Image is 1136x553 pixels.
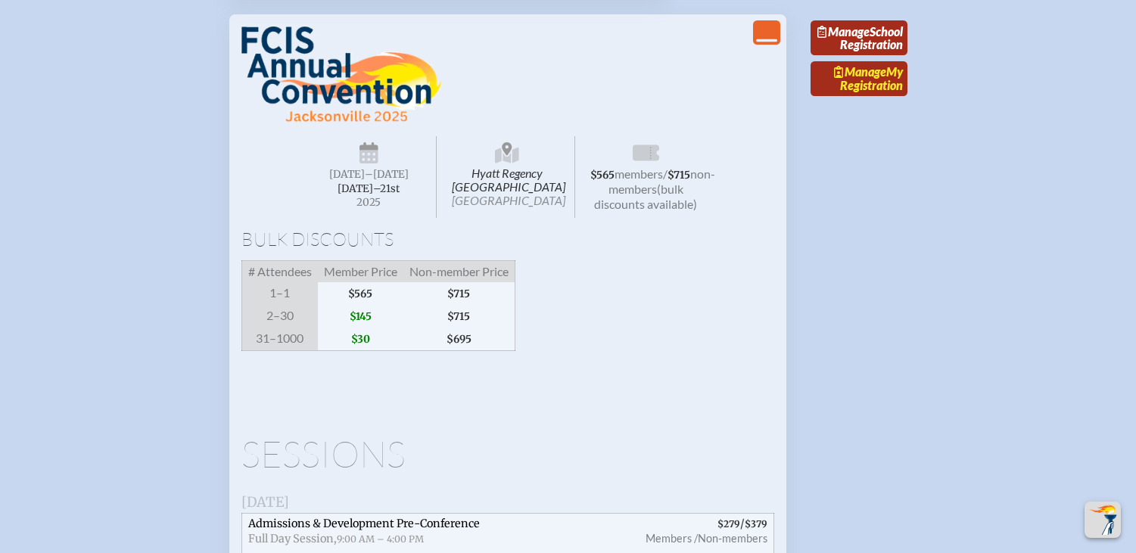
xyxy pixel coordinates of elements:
[615,166,663,181] span: members
[1085,502,1121,538] button: Scroll Top
[452,193,565,207] span: [GEOGRAPHIC_DATA]
[403,282,515,305] span: $715
[403,261,515,283] span: Non-member Price
[318,261,403,283] span: Member Price
[241,493,289,511] span: [DATE]
[698,532,767,545] span: Non-members
[241,436,774,472] h1: Sessions
[440,136,575,218] span: Hyatt Regency [GEOGRAPHIC_DATA]
[318,305,403,328] span: $145
[811,20,907,55] a: ManageSchool Registration
[241,230,774,248] h1: Bulk Discounts
[329,168,365,181] span: [DATE]
[318,328,403,351] span: $30
[241,328,318,351] span: 31–1000
[241,305,318,328] span: 2–30
[248,517,480,530] span: Admissions & Development Pre-Conference
[337,533,424,545] span: 9:00 AM – 4:00 PM
[717,518,740,530] span: $279
[608,166,715,196] span: non-members
[745,518,767,530] span: $379
[365,168,409,181] span: –[DATE]
[834,64,886,79] span: Manage
[403,305,515,328] span: $715
[241,26,442,123] img: FCIS Convention 2025
[314,197,425,208] span: 2025
[248,532,337,545] span: Full Day Session,
[1088,505,1118,535] img: To the top
[663,166,668,181] span: /
[628,514,773,550] span: /
[241,261,318,283] span: # Attendees
[338,182,400,195] span: [DATE]–⁠21st
[811,61,907,96] a: ManageMy Registration
[241,282,318,305] span: 1–1
[817,24,870,39] span: Manage
[646,532,698,545] span: Members /
[403,328,515,351] span: $695
[594,182,697,211] span: (bulk discounts available)
[318,282,403,305] span: $565
[668,169,690,182] span: $715
[590,169,615,182] span: $565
